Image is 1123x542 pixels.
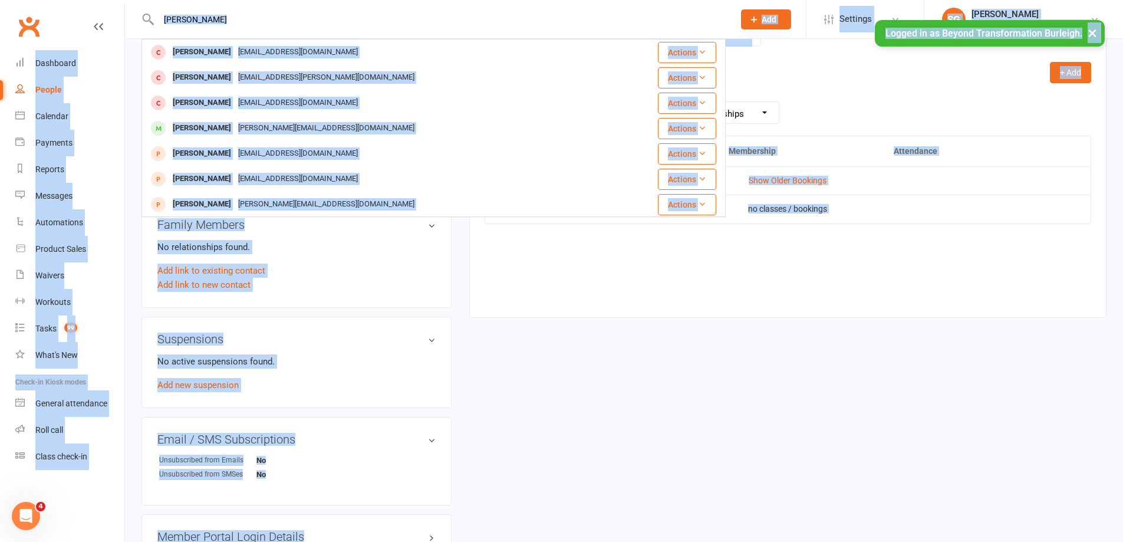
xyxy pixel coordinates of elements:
div: [EMAIL_ADDRESS][DOMAIN_NAME] [235,145,361,162]
div: [PERSON_NAME] [169,94,235,111]
button: × [1082,20,1103,45]
button: Actions [658,42,716,63]
div: [PERSON_NAME] [169,69,235,86]
h3: Family Members [157,218,436,231]
span: Add [762,15,776,24]
span: Settings [839,6,872,32]
th: Attendance [883,136,1039,166]
div: Payments [35,138,73,147]
p: No relationships found. [157,240,436,254]
div: Class check-in [35,452,87,461]
a: Add link to existing contact [157,264,265,278]
div: [PERSON_NAME][EMAIL_ADDRESS][DOMAIN_NAME] [235,120,418,137]
a: General attendance kiosk mode [15,390,124,417]
h3: Email / SMS Subscriptions [157,433,436,446]
a: Waivers [15,262,124,289]
a: What's New [15,342,124,369]
div: Dashboard [35,58,76,68]
a: Tasks 99 [15,316,124,342]
button: Actions [658,194,716,215]
div: Tasks [35,324,57,333]
button: Actions [658,143,716,165]
div: Roll call [35,425,63,435]
div: Messages [35,191,73,201]
div: Reports [35,165,64,174]
div: Beyond Transformation Burleigh [971,19,1090,30]
a: Clubworx [14,12,44,41]
span: Logged in as Beyond Transformation Burleigh. [885,28,1082,39]
div: [EMAIL_ADDRESS][DOMAIN_NAME] [235,94,361,111]
a: Dashboard [15,50,124,77]
div: [PERSON_NAME] [169,170,235,188]
div: Product Sales [35,244,86,254]
div: General attendance [35,399,107,408]
div: [EMAIL_ADDRESS][DOMAIN_NAME] [235,170,361,188]
div: [PERSON_NAME] [971,9,1090,19]
div: Unsubscribed from SMSes [159,469,256,480]
button: Actions [658,118,716,139]
button: + Add [1050,62,1091,83]
a: Automations [15,209,124,236]
div: What's New [35,350,78,360]
div: SG [942,8,966,31]
div: People [35,85,62,94]
button: Actions [658,67,716,88]
a: Add link to new contact [157,278,251,292]
div: [PERSON_NAME] [169,196,235,213]
th: Membership [718,136,883,166]
div: Calendar [35,111,68,121]
a: Reports [15,156,124,183]
a: Calendar [15,103,124,130]
a: Payments [15,130,124,156]
strong: No [256,470,324,479]
div: Waivers [35,271,64,280]
div: [EMAIL_ADDRESS][PERSON_NAME][DOMAIN_NAME] [235,69,418,86]
h3: Classes / Bookings [485,62,1091,80]
div: [EMAIL_ADDRESS][DOMAIN_NAME] [235,44,361,61]
div: [PERSON_NAME] [169,44,235,61]
iframe: Intercom live chat [12,502,40,530]
div: Unsubscribed from Emails [159,455,256,466]
td: no classes / bookings [485,195,1091,223]
button: Actions [658,169,716,190]
button: Add [741,9,791,29]
strong: No [256,456,324,465]
a: People [15,77,124,103]
a: Messages [15,183,124,209]
a: Class kiosk mode [15,444,124,470]
input: Search... [155,11,726,28]
span: 99 [64,323,77,333]
div: [PERSON_NAME][EMAIL_ADDRESS][DOMAIN_NAME] [235,196,418,213]
a: Add new suspension [157,380,239,390]
div: Workouts [35,297,71,307]
a: Product Sales [15,236,124,262]
div: Automations [35,218,83,227]
h3: Suspensions [157,333,436,346]
a: Roll call [15,417,124,444]
div: [PERSON_NAME] [169,120,235,137]
span: 4 [36,502,45,511]
button: Actions [658,93,716,114]
a: Workouts [15,289,124,316]
div: [PERSON_NAME] [169,145,235,162]
p: No active suspensions found. [157,354,436,369]
a: Show Older Bookings [749,176,826,185]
